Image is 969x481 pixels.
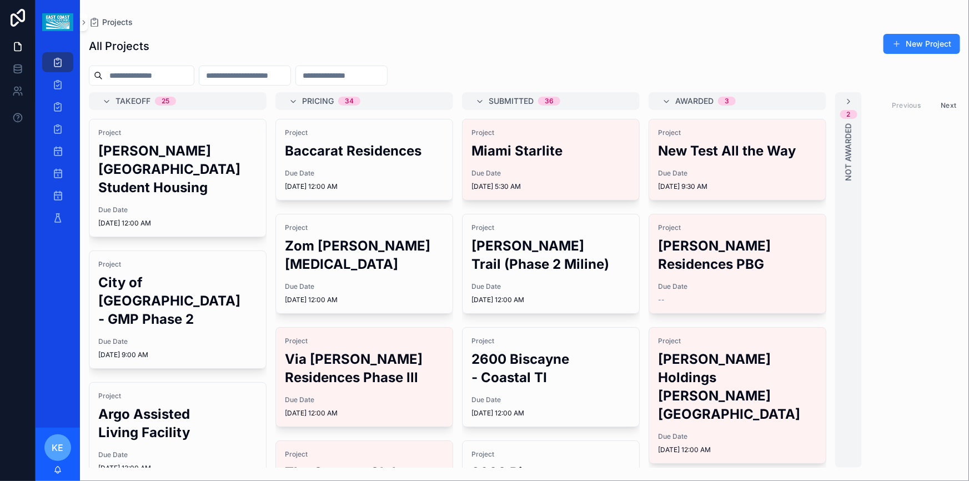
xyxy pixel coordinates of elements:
[98,464,257,473] span: [DATE] 12:00 AM
[471,142,630,160] h2: Miami Starlite
[98,405,257,442] h2: Argo Assisted Living Facility
[98,337,257,346] span: Due Date
[275,214,453,314] a: ProjectZom [PERSON_NAME][MEDICAL_DATA]Due Date[DATE] 12:00 AM
[658,350,817,423] h2: [PERSON_NAME] Holdings [PERSON_NAME][GEOGRAPHIC_DATA]
[471,395,630,404] span: Due Date
[285,128,444,137] span: Project
[658,142,817,160] h2: New Test All the Way
[725,97,729,106] div: 3
[285,450,444,459] span: Project
[649,119,826,201] a: ProjectNew Test All the WayDue Date[DATE] 9:30 AM
[658,169,817,178] span: Due Date
[285,237,444,273] h2: Zom [PERSON_NAME][MEDICAL_DATA]
[89,38,149,54] h1: All Projects
[116,96,150,107] span: Takeoff
[89,119,267,237] a: Project[PERSON_NAME][GEOGRAPHIC_DATA] Student HousingDue Date[DATE] 12:00 AM
[675,96,714,107] span: Awarded
[36,44,80,242] div: scrollable content
[843,123,854,181] span: Not Awarded
[98,350,257,359] span: [DATE] 9:00 AM
[658,445,817,454] span: [DATE] 12:00 AM
[98,128,257,137] span: Project
[658,223,817,232] span: Project
[658,295,665,304] span: --
[471,295,630,304] span: [DATE] 12:00 AM
[471,450,630,459] span: Project
[471,169,630,178] span: Due Date
[462,327,640,427] a: Project2600 Biscayne - Coastal TIDue Date[DATE] 12:00 AM
[98,260,257,269] span: Project
[471,409,630,418] span: [DATE] 12:00 AM
[545,97,554,106] div: 36
[658,337,817,345] span: Project
[52,441,64,454] span: KE
[98,450,257,459] span: Due Date
[658,282,817,291] span: Due Date
[162,97,169,106] div: 25
[847,110,851,119] div: 2
[285,223,444,232] span: Project
[275,119,453,201] a: ProjectBaccarat ResidencesDue Date[DATE] 12:00 AM
[285,337,444,345] span: Project
[883,34,960,54] button: New Project
[285,350,444,387] h2: Via [PERSON_NAME] Residences Phase lll
[98,392,257,400] span: Project
[471,182,630,191] span: [DATE] 5:30 AM
[285,182,444,191] span: [DATE] 12:00 AM
[98,206,257,214] span: Due Date
[462,119,640,201] a: ProjectMiami StarliteDue Date[DATE] 5:30 AM
[275,327,453,427] a: ProjectVia [PERSON_NAME] Residences Phase lllDue Date[DATE] 12:00 AM
[285,142,444,160] h2: Baccarat Residences
[658,182,817,191] span: [DATE] 9:30 AM
[649,214,826,314] a: Project[PERSON_NAME] Residences PBGDue Date--
[302,96,334,107] span: Pricing
[462,214,640,314] a: Project[PERSON_NAME] Trail (Phase 2 Miline)Due Date[DATE] 12:00 AM
[471,337,630,345] span: Project
[658,128,817,137] span: Project
[489,96,534,107] span: Submitted
[649,327,826,464] a: Project[PERSON_NAME] Holdings [PERSON_NAME][GEOGRAPHIC_DATA]Due Date[DATE] 12:00 AM
[285,395,444,404] span: Due Date
[471,282,630,291] span: Due Date
[658,432,817,441] span: Due Date
[471,128,630,137] span: Project
[933,97,964,114] button: Next
[285,409,444,418] span: [DATE] 12:00 AM
[89,250,267,369] a: ProjectCity of [GEOGRAPHIC_DATA] - GMP Phase 2Due Date[DATE] 9:00 AM
[658,237,817,273] h2: [PERSON_NAME] Residences PBG
[98,273,257,328] h2: City of [GEOGRAPHIC_DATA] - GMP Phase 2
[102,17,133,28] span: Projects
[98,219,257,228] span: [DATE] 12:00 AM
[471,223,630,232] span: Project
[89,17,133,28] a: Projects
[471,350,630,387] h2: 2600 Biscayne - Coastal TI
[285,295,444,304] span: [DATE] 12:00 AM
[285,169,444,178] span: Due Date
[42,13,73,31] img: App logo
[285,282,444,291] span: Due Date
[471,237,630,273] h2: [PERSON_NAME] Trail (Phase 2 Miline)
[98,142,257,197] h2: [PERSON_NAME][GEOGRAPHIC_DATA] Student Housing
[345,97,354,106] div: 34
